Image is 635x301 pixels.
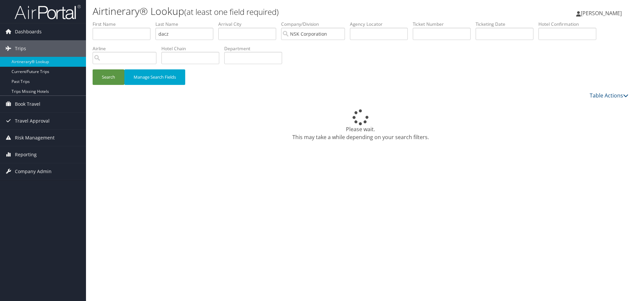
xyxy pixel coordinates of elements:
[15,113,50,129] span: Travel Approval
[590,92,628,99] a: Table Actions
[476,21,538,27] label: Ticketing Date
[15,96,40,112] span: Book Travel
[93,21,155,27] label: First Name
[15,163,52,180] span: Company Admin
[15,4,81,20] img: airportal-logo.png
[218,21,281,27] label: Arrival City
[15,40,26,57] span: Trips
[15,146,37,163] span: Reporting
[93,109,628,141] div: Please wait. This may take a while depending on your search filters.
[184,6,279,17] small: (at least one field required)
[576,3,628,23] a: [PERSON_NAME]
[15,23,42,40] span: Dashboards
[93,69,124,85] button: Search
[124,69,185,85] button: Manage Search Fields
[161,45,224,52] label: Hotel Chain
[224,45,287,52] label: Department
[15,130,55,146] span: Risk Management
[538,21,601,27] label: Hotel Confirmation
[350,21,413,27] label: Agency Locator
[281,21,350,27] label: Company/Division
[93,45,161,52] label: Airline
[155,21,218,27] label: Last Name
[93,4,450,18] h1: Airtinerary® Lookup
[581,10,622,17] span: [PERSON_NAME]
[413,21,476,27] label: Ticket Number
